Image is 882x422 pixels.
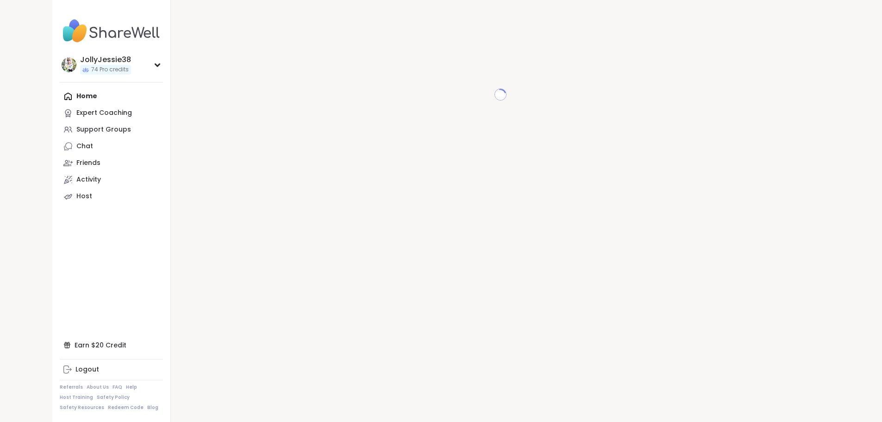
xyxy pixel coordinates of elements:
[76,158,100,168] div: Friends
[147,404,158,411] a: Blog
[113,384,122,391] a: FAQ
[60,121,163,138] a: Support Groups
[108,404,144,411] a: Redeem Code
[60,384,83,391] a: Referrals
[80,55,131,65] div: JollyJessie38
[76,142,93,151] div: Chat
[76,192,92,201] div: Host
[60,105,163,121] a: Expert Coaching
[126,384,137,391] a: Help
[60,188,163,205] a: Host
[91,66,129,74] span: 74 Pro credits
[75,365,99,374] div: Logout
[60,138,163,155] a: Chat
[76,125,131,134] div: Support Groups
[76,175,101,184] div: Activity
[97,394,130,401] a: Safety Policy
[87,384,109,391] a: About Us
[62,57,76,72] img: JollyJessie38
[60,361,163,378] a: Logout
[60,155,163,171] a: Friends
[60,337,163,353] div: Earn $20 Credit
[60,15,163,47] img: ShareWell Nav Logo
[60,394,93,401] a: Host Training
[76,108,132,118] div: Expert Coaching
[60,171,163,188] a: Activity
[60,404,104,411] a: Safety Resources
